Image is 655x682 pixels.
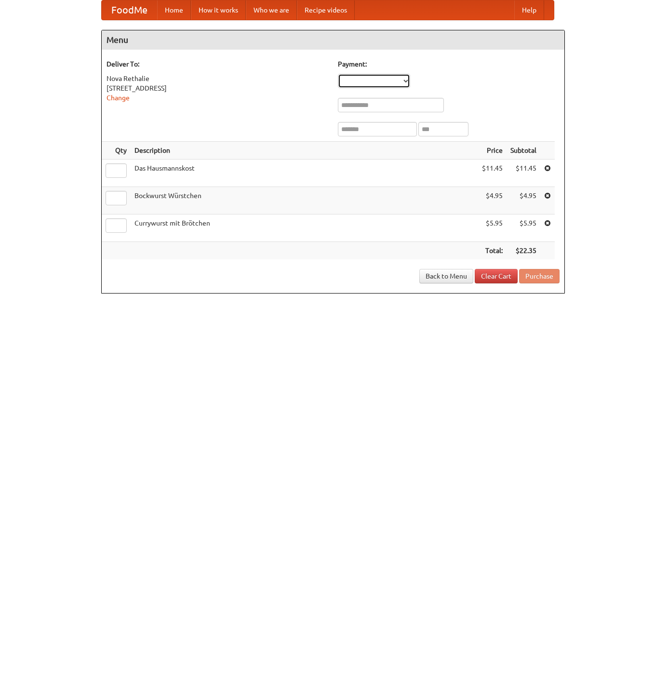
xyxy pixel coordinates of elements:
[157,0,191,20] a: Home
[519,269,560,283] button: Purchase
[507,214,540,242] td: $5.95
[507,187,540,214] td: $4.95
[131,214,478,242] td: Currywurst mit Brötchen
[419,269,473,283] a: Back to Menu
[478,142,507,160] th: Price
[514,0,544,20] a: Help
[107,94,130,102] a: Change
[478,187,507,214] td: $4.95
[338,59,560,69] h5: Payment:
[131,160,478,187] td: Das Hausmannskost
[191,0,246,20] a: How it works
[107,74,328,83] div: Nova Rethalie
[102,142,131,160] th: Qty
[478,160,507,187] td: $11.45
[507,242,540,260] th: $22.35
[246,0,297,20] a: Who we are
[507,160,540,187] td: $11.45
[297,0,355,20] a: Recipe videos
[507,142,540,160] th: Subtotal
[107,59,328,69] h5: Deliver To:
[478,242,507,260] th: Total:
[107,83,328,93] div: [STREET_ADDRESS]
[475,269,518,283] a: Clear Cart
[102,30,564,50] h4: Menu
[102,0,157,20] a: FoodMe
[131,142,478,160] th: Description
[131,187,478,214] td: Bockwurst Würstchen
[478,214,507,242] td: $5.95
